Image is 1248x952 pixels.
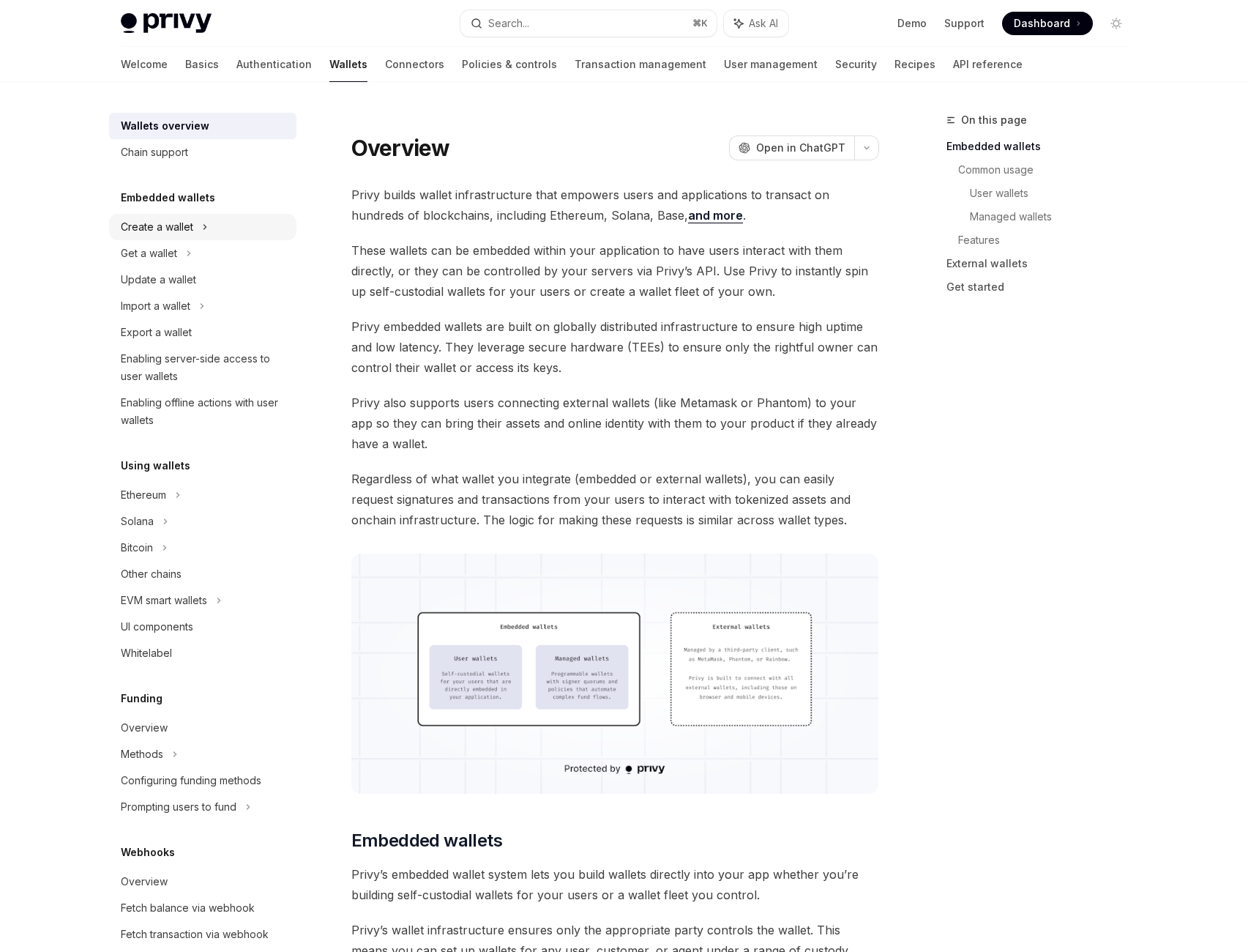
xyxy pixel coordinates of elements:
div: Overview [121,719,168,737]
div: Other chains [121,565,182,583]
a: Support [944,16,984,31]
div: UI components [121,618,193,636]
a: Fetch transaction via webhook [109,921,296,948]
div: Get a wallet [121,245,177,262]
span: Privy embedded wallets are built on globally distributed infrastructure to ensure high uptime and... [351,316,879,378]
div: Enabling server-side access to user wallets [121,350,288,385]
a: Configuring funding methods [109,767,296,794]
a: Transaction management [575,47,706,82]
a: Features [958,228,1140,252]
a: Demo [897,16,927,31]
div: Solana [121,513,154,530]
a: Embedded wallets [946,135,1140,158]
a: Other chains [109,561,296,587]
a: Enabling offline actions with user wallets [109,390,296,434]
a: User wallets [970,182,1140,205]
a: Export a wallet [109,319,296,346]
a: Basics [185,47,219,82]
div: Chain support [121,144,188,161]
button: Open in ChatGPT [729,135,854,160]
div: Prompting users to fund [121,798,236,816]
a: Security [835,47,877,82]
div: Bitcoin [121,539,153,557]
span: These wallets can be embedded within your application to have users interact with them directly, ... [351,240,879,302]
img: light logo [121,13,212,34]
a: Wallets overview [109,113,296,139]
div: Ethereum [121,486,166,504]
h5: Using wallets [121,457,190,475]
span: Privy’s embedded wallet system lets you build wallets directly into your app whether you’re build... [351,864,879,905]
a: User management [724,47,818,82]
div: Export a wallet [121,324,192,341]
a: External wallets [946,252,1140,275]
a: Chain support [109,139,296,166]
button: Toggle dark mode [1105,12,1128,35]
span: Open in ChatGPT [756,141,845,155]
div: Import a wallet [121,297,190,315]
span: Regardless of what wallet you integrate (embedded or external wallets), you can easily request si... [351,469,879,530]
div: Whitelabel [121,644,172,662]
div: Configuring funding methods [121,772,261,789]
div: Search... [488,15,529,32]
span: Privy also supports users connecting external wallets (like Metamask or Phantom) to your app so t... [351,393,879,454]
a: Recipes [894,47,935,82]
a: UI components [109,614,296,640]
span: Dashboard [1014,16,1070,31]
a: Connectors [385,47,444,82]
span: ⌘ K [692,18,708,29]
a: Overview [109,869,296,895]
span: Ask AI [749,16,778,31]
a: Whitelabel [109,640,296,666]
div: Wallets overview [121,117,209,135]
div: EVM smart wallets [121,592,207,609]
span: On this page [961,111,1027,129]
a: Overview [109,715,296,741]
a: Managed wallets [970,205,1140,228]
a: Common usage [958,158,1140,182]
a: Update a wallet [109,267,296,293]
div: Enabling offline actions with user wallets [121,394,288,429]
a: Wallets [329,47,367,82]
div: Overview [121,873,168,890]
button: Ask AI [724,10,788,37]
button: Search...⌘K [460,10,717,37]
a: Policies & controls [462,47,557,82]
a: and more [688,208,743,223]
div: Methods [121,745,163,763]
a: API reference [953,47,1023,82]
h5: Funding [121,690,162,707]
a: Dashboard [1002,12,1093,35]
div: Fetch balance via webhook [121,899,255,917]
img: images/walletoverview.png [351,554,879,794]
a: Enabling server-side access to user wallets [109,346,296,390]
a: Welcome [121,47,168,82]
a: Fetch balance via webhook [109,895,296,921]
span: Privy builds wallet infrastructure that empowers users and applications to transact on hundreds o... [351,185,879,226]
span: Embedded wallets [351,829,502,852]
div: Update a wallet [121,271,196,289]
div: Create a wallet [121,218,193,236]
h5: Webhooks [121,844,175,861]
h5: Embedded wallets [121,189,215,207]
h1: Overview [351,135,450,161]
a: Get started [946,275,1140,299]
div: Fetch transaction via webhook [121,926,269,943]
a: Authentication [236,47,312,82]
